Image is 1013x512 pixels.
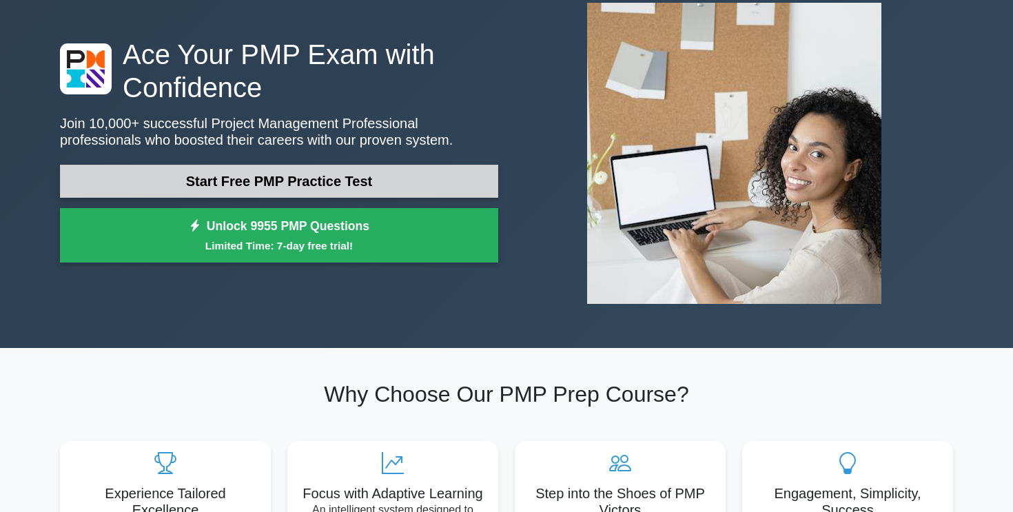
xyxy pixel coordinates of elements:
[77,238,481,254] small: Limited Time: 7-day free trial!
[60,38,498,104] h1: Ace Your PMP Exam with Confidence
[60,208,498,263] a: Unlock 9955 PMP QuestionsLimited Time: 7-day free trial!
[60,115,498,148] p: Join 10,000+ successful Project Management Professional professionals who boosted their careers w...
[60,381,953,407] h2: Why Choose Our PMP Prep Course?
[298,485,487,502] h5: Focus with Adaptive Learning
[60,165,498,198] a: Start Free PMP Practice Test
